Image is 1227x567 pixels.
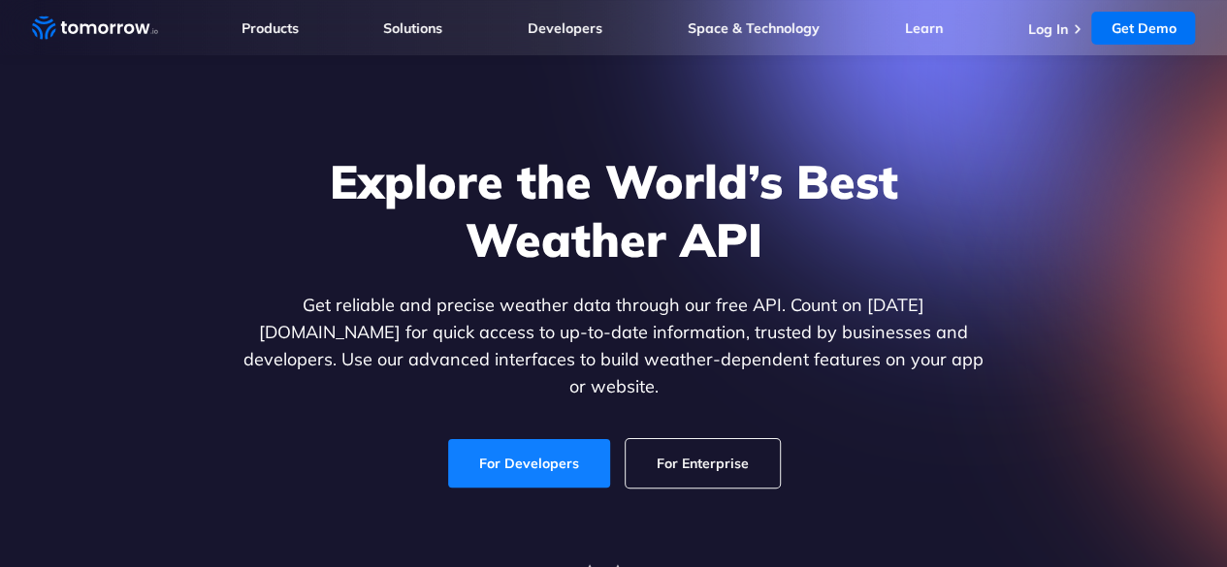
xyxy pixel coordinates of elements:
[528,19,602,37] a: Developers
[1027,20,1067,38] a: Log In
[383,19,442,37] a: Solutions
[32,14,158,43] a: Home link
[242,19,299,37] a: Products
[626,439,780,488] a: For Enterprise
[688,19,820,37] a: Space & Technology
[905,19,943,37] a: Learn
[448,439,610,488] a: For Developers
[1091,12,1195,45] a: Get Demo
[240,152,988,268] h1: Explore the World’s Best Weather API
[240,292,988,400] p: Get reliable and precise weather data through our free API. Count on [DATE][DOMAIN_NAME] for quic...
